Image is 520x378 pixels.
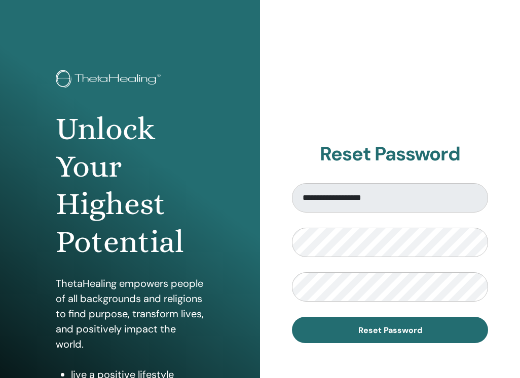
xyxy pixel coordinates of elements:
p: ThetaHealing empowers people of all backgrounds and religions to find purpose, transform lives, a... [56,276,204,352]
button: Reset Password [292,317,488,343]
span: Reset Password [358,325,422,335]
h2: Reset Password [292,143,488,166]
h1: Unlock Your Highest Potential [56,110,204,261]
